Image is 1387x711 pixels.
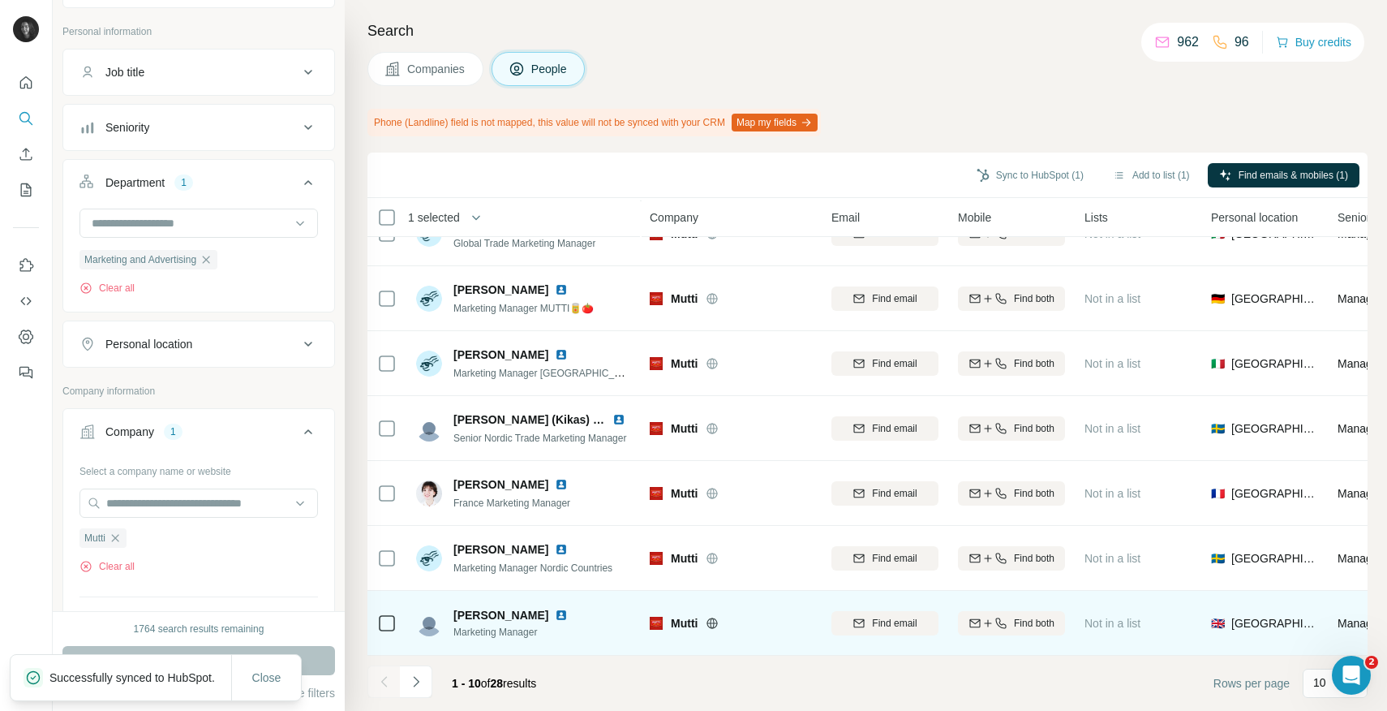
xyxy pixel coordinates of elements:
[831,209,860,226] span: Email
[134,622,264,636] div: 1764 search results remaining
[452,677,481,690] span: 1 - 10
[453,498,570,509] span: France Marketing Manager
[1338,292,1382,305] span: Manager
[671,550,698,567] span: Mutti
[958,546,1065,571] button: Find both
[671,615,698,631] span: Mutti
[732,114,818,131] button: Map my fields
[1235,32,1249,52] p: 96
[1338,357,1382,370] span: Manager
[1338,209,1381,226] span: Seniority
[1338,422,1382,435] span: Manager
[453,238,595,249] span: Global Trade Marketing Manager
[1338,552,1382,565] span: Manager
[1014,551,1054,566] span: Find both
[164,424,182,439] div: 1
[1084,617,1140,630] span: Not in a list
[1313,674,1326,691] p: 10
[958,351,1065,376] button: Find both
[1211,485,1225,502] span: 🇫🇷
[958,416,1065,441] button: Find both
[958,209,991,226] span: Mobile
[79,281,135,295] button: Clear all
[1177,32,1199,52] p: 962
[1084,487,1140,500] span: Not in a list
[831,287,938,311] button: Find email
[531,61,569,77] span: People
[831,611,938,636] button: Find email
[62,24,335,39] p: Personal information
[872,421,917,436] span: Find email
[1231,355,1318,372] span: [GEOGRAPHIC_DATA]
[63,108,334,147] button: Seniority
[105,336,192,352] div: Personal location
[1211,420,1225,437] span: 🇸🇪
[1101,163,1201,187] button: Add to list (1)
[831,481,938,506] button: Find email
[958,287,1065,311] button: Find both
[453,282,548,298] span: [PERSON_NAME]
[416,480,442,506] img: Avatar
[1084,422,1140,435] span: Not in a list
[84,252,196,267] span: Marketing and Advertising
[650,552,663,565] img: Logo of Mutti
[416,286,442,312] img: Avatar
[452,677,536,690] span: results
[1208,163,1359,187] button: Find emails & mobiles (1)
[1211,291,1225,307] span: 🇩🇪
[1084,227,1140,240] span: Not in a list
[63,412,334,458] button: Company1
[407,61,466,77] span: Companies
[1014,291,1054,306] span: Find both
[49,670,228,686] p: Successfully synced to HubSpot.
[671,355,698,372] span: Mutti
[1231,615,1318,631] span: [GEOGRAPHIC_DATA]
[872,291,917,306] span: Find email
[13,322,39,351] button: Dashboard
[481,677,491,690] span: of
[650,487,663,500] img: Logo of Mutti
[555,478,568,491] img: LinkedIn logo
[79,458,318,479] div: Select a company name or website
[831,351,938,376] button: Find email
[1231,485,1318,502] span: [GEOGRAPHIC_DATA]
[105,424,154,440] div: Company
[650,209,698,226] span: Company
[63,325,334,364] button: Personal location
[1211,209,1298,226] span: Personal location
[453,541,548,558] span: [PERSON_NAME]
[453,478,548,491] span: [PERSON_NAME]
[1213,675,1290,692] span: Rows per page
[416,610,442,636] img: Avatar
[1084,552,1140,565] span: Not in a list
[555,609,568,622] img: LinkedIn logo
[872,616,917,631] span: Find email
[63,53,334,92] button: Job title
[1014,356,1054,371] span: Find both
[367,109,821,136] div: Phone (Landline) field is not mapped, this value will not be synced with your CRM
[1365,656,1378,669] span: 2
[84,531,105,545] span: Mutti
[453,562,612,574] span: Marketing Manager Nordic Countries
[1014,616,1054,631] span: Find both
[453,303,594,314] span: Marketing Manager MUTTI🥫🍅
[453,433,626,444] span: Senior Nordic Trade Marketing Manager
[671,485,698,502] span: Mutti
[1211,615,1225,631] span: 🇬🇧
[555,283,568,296] img: LinkedIn logo
[1211,355,1225,372] span: 🇮🇹
[555,348,568,361] img: LinkedIn logo
[13,68,39,97] button: Quick start
[1084,292,1140,305] span: Not in a list
[650,292,663,305] img: Logo of Mutti
[79,559,135,574] button: Clear all
[13,251,39,280] button: Use Surfe on LinkedIn
[872,486,917,501] span: Find email
[105,175,165,191] div: Department
[612,413,625,426] img: LinkedIn logo
[555,543,568,556] img: LinkedIn logo
[1338,617,1382,630] span: Manager
[453,413,688,426] span: [PERSON_NAME] (Kikas) [PERSON_NAME]
[416,351,442,377] img: Avatar
[13,358,39,387] button: Feedback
